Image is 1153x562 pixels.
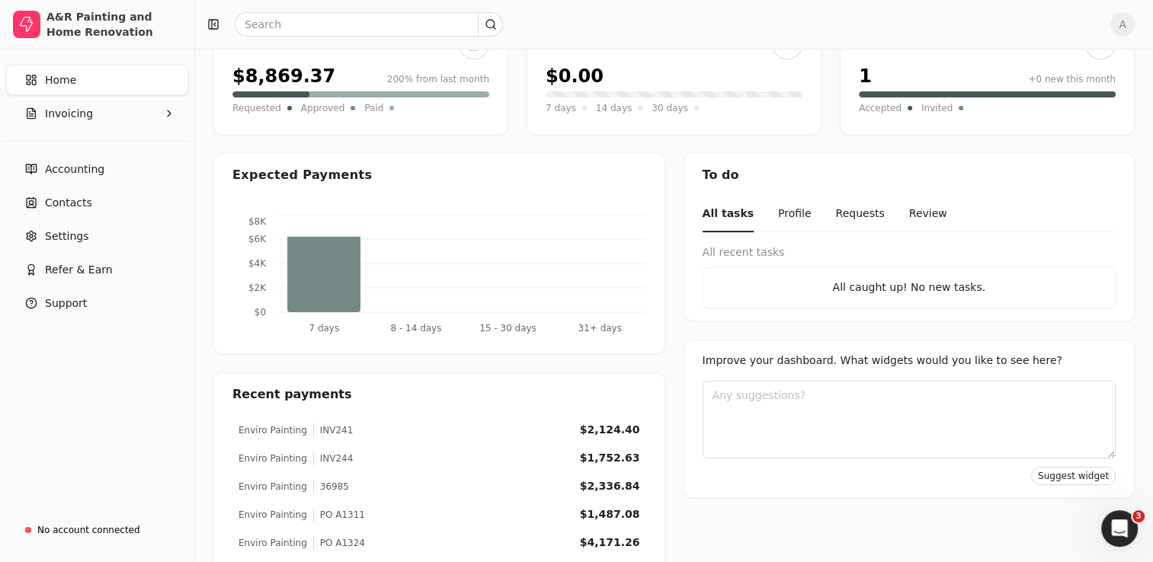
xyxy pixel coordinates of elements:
div: $2,124.40 [580,422,640,438]
span: Support [45,295,87,311]
span: Accepted [859,101,902,116]
a: No account connected [6,516,188,544]
tspan: $0 [255,307,266,318]
a: Accounting [6,154,188,184]
button: A [1110,12,1135,37]
tspan: 31+ days [578,322,622,333]
div: PO A1311 [313,508,365,522]
div: Enviro Painting [239,452,307,465]
button: Profile [778,196,812,232]
div: INV241 [313,423,354,437]
div: No account connected [37,523,140,537]
button: Support [6,288,188,318]
span: Paid [364,101,383,116]
span: Requested [232,101,281,116]
div: Enviro Painting [239,536,307,550]
div: $1,487.08 [580,506,640,522]
div: +0 new this month [1028,72,1116,86]
div: Improve your dashboard. What widgets would you like to see here? [703,353,1116,369]
div: Enviro Painting [239,480,307,493]
span: Contacts [45,195,92,211]
div: $0.00 [546,62,604,90]
span: Home [45,72,76,88]
div: Expected Payments [232,166,372,184]
div: To do [684,154,1135,196]
div: $2,336.84 [580,478,640,494]
div: $4,171.26 [580,535,640,551]
tspan: $4K [248,258,267,269]
a: Contacts [6,187,188,218]
div: Enviro Painting [239,508,307,522]
button: Refer & Earn [6,254,188,285]
tspan: 7 days [309,322,339,333]
span: Invoicing [45,106,93,122]
a: Home [6,65,188,95]
div: All caught up! No new tasks. [716,279,1103,295]
span: 7 days [546,101,576,116]
div: A&R Painting and Home Renovation [46,9,181,40]
tspan: 8 - 14 days [390,322,441,333]
div: $1,752.63 [580,450,640,466]
span: Accounting [45,161,104,177]
button: Suggest widget [1031,467,1116,485]
span: Approved [301,101,345,116]
tspan: 15 - 30 days [479,322,536,333]
div: 36985 [313,480,349,493]
tspan: $2K [248,283,267,293]
span: Refer & Earn [45,262,113,278]
tspan: $6K [248,234,267,244]
button: Invoicing [6,98,188,129]
div: All recent tasks [703,244,1116,260]
a: Settings [6,221,188,251]
div: INV244 [313,452,354,465]
span: 14 days [596,101,632,116]
tspan: $8K [248,216,267,227]
span: Invited [921,101,953,116]
div: Enviro Painting [239,423,307,437]
div: $8,869.37 [232,62,335,90]
div: 1 [859,62,872,90]
iframe: Intercom live chat [1101,510,1138,547]
div: Recent payments [214,373,665,416]
div: PO A1324 [313,536,365,550]
button: Requests [835,196,884,232]
span: Settings [45,228,88,244]
button: All tasks [703,196,754,232]
div: 200% from last month [387,72,489,86]
input: Search [235,12,503,37]
button: Review [909,196,947,232]
span: 30 days [652,101,687,116]
span: 3 [1132,510,1145,522]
